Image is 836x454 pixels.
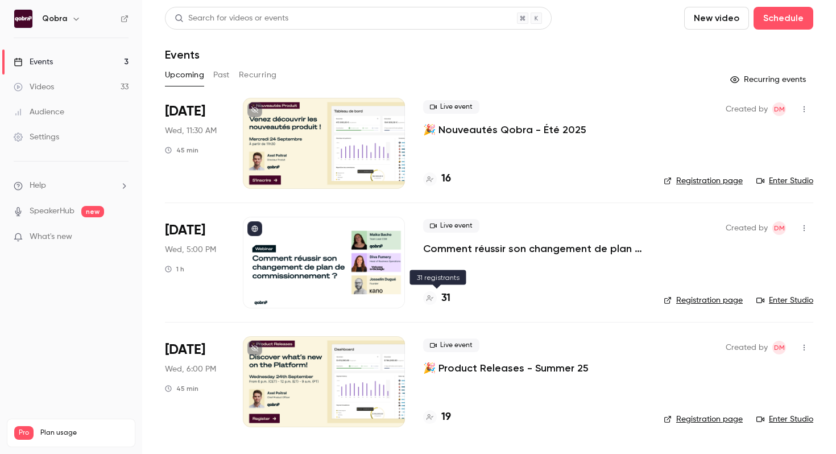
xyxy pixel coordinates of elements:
[30,231,72,243] span: What's new
[165,244,216,255] span: Wed, 5:00 PM
[165,364,216,375] span: Wed, 6:00 PM
[774,341,785,354] span: DM
[165,48,200,61] h1: Events
[165,341,205,359] span: [DATE]
[441,291,450,306] h4: 31
[726,341,768,354] span: Created by
[774,102,785,116] span: DM
[423,291,450,306] a: 31
[14,10,32,28] img: Qobra
[14,180,129,192] li: help-dropdown-opener
[772,221,786,235] span: Dylan Manceau
[423,361,589,375] a: 🎉 Product Releases - Summer 25
[165,265,184,274] div: 1 h
[664,175,743,187] a: Registration page
[756,175,813,187] a: Enter Studio
[165,384,198,393] div: 45 min
[165,98,225,189] div: Sep 24 Wed, 11:30 AM (Europe/Paris)
[14,426,34,440] span: Pro
[239,66,277,84] button: Recurring
[81,206,104,217] span: new
[772,102,786,116] span: Dylan Manceau
[441,410,451,425] h4: 19
[165,221,205,240] span: [DATE]
[213,66,230,84] button: Past
[175,13,288,24] div: Search for videos or events
[14,106,64,118] div: Audience
[754,7,813,30] button: Schedule
[423,339,479,352] span: Live event
[165,125,217,137] span: Wed, 11:30 AM
[756,295,813,306] a: Enter Studio
[756,414,813,425] a: Enter Studio
[725,71,813,89] button: Recurring events
[772,341,786,354] span: Dylan Manceau
[664,414,743,425] a: Registration page
[664,295,743,306] a: Registration page
[441,171,451,187] h4: 16
[423,123,586,137] a: 🎉 Nouveautés Qobra - Été 2025
[14,81,54,93] div: Videos
[423,219,479,233] span: Live event
[165,102,205,121] span: [DATE]
[423,171,451,187] a: 16
[165,336,225,427] div: Sep 24 Wed, 6:00 PM (Europe/Paris)
[30,205,75,217] a: SpeakerHub
[165,146,198,155] div: 45 min
[423,100,479,114] span: Live event
[684,7,749,30] button: New video
[726,102,768,116] span: Created by
[30,180,46,192] span: Help
[40,428,128,438] span: Plan usage
[14,131,59,143] div: Settings
[423,242,645,255] a: Comment réussir son changement de plan de commissionnement ?
[774,221,785,235] span: DM
[14,56,53,68] div: Events
[42,13,67,24] h6: Qobra
[165,66,204,84] button: Upcoming
[115,232,129,242] iframe: Noticeable Trigger
[165,217,225,308] div: Sep 24 Wed, 5:00 PM (Europe/Paris)
[726,221,768,235] span: Created by
[423,410,451,425] a: 19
